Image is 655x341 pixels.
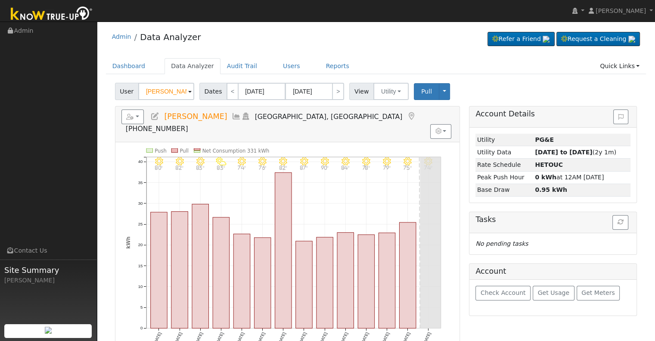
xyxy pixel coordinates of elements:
[140,32,201,42] a: Data Analyzer
[475,184,533,196] td: Base Draw
[255,166,270,170] p: 76°
[383,157,391,166] i: 10/10 - Clear
[155,147,167,153] text: Push
[138,222,143,226] text: 25
[407,112,416,121] a: Map
[421,88,432,95] span: Pull
[380,166,394,170] p: 79°
[475,109,630,119] h5: Account Details
[213,217,230,328] rect: onclick=""
[535,149,616,156] span: (2y 1m)
[106,58,152,74] a: Dashboard
[276,166,291,170] p: 82°
[535,161,563,168] strong: N
[332,83,344,100] a: >
[297,166,311,170] p: 87°
[475,240,528,247] i: No pending tasks
[180,147,189,153] text: Pull
[373,83,409,100] button: Utility
[359,166,374,170] p: 78°
[258,157,267,166] i: 10/04 - MostlyClear
[138,242,143,247] text: 20
[337,232,354,328] rect: onclick=""
[593,58,646,74] a: Quick Links
[112,33,131,40] a: Admin
[126,125,188,133] span: [PHONE_NUMBER]
[45,327,52,334] img: retrieve
[613,109,628,124] button: Issue History
[4,276,92,285] div: [PERSON_NAME]
[400,166,415,170] p: 75°
[175,157,183,166] i: 9/30 - Clear
[317,237,333,328] rect: onclick=""
[341,157,350,166] i: 10/08 - Clear
[125,236,131,249] text: kWh
[300,157,308,166] i: 10/06 - Clear
[232,112,241,121] a: Multi-Series Graph
[150,112,160,121] a: Edit User (38567)
[192,204,209,328] rect: onclick=""
[475,171,533,184] td: Peak Push Hour
[320,58,356,74] a: Reports
[254,238,271,328] rect: onclick=""
[140,325,143,330] text: 0
[6,5,97,24] img: Know True-Up
[138,263,143,268] text: 15
[296,241,313,328] rect: onclick=""
[379,233,395,328] rect: onclick=""
[216,157,226,166] i: 10/02 - PartlyCloudy
[475,215,630,224] h5: Tasks
[165,58,220,74] a: Data Analyzer
[481,289,526,296] span: Check Account
[138,284,143,289] text: 10
[235,166,249,170] p: 74°
[338,166,353,170] p: 84°
[321,157,329,166] i: 10/07 - Clear
[241,112,251,121] a: Login As (last Never)
[596,7,646,14] span: [PERSON_NAME]
[535,186,567,193] strong: 0.95 kWh
[399,222,416,328] rect: onclick=""
[276,58,307,74] a: Users
[475,267,506,275] h5: Account
[138,201,143,206] text: 30
[279,157,287,166] i: 10/05 - MostlyClear
[538,289,569,296] span: Get Usage
[535,174,556,181] strong: 0 kWh
[543,36,549,43] img: retrieve
[138,159,143,164] text: 40
[193,166,208,170] p: 83°
[164,112,227,121] span: [PERSON_NAME]
[534,171,631,184] td: at 12AM [DATE]
[155,157,163,166] i: 9/29 - Clear
[196,157,205,166] i: 10/01 - Clear
[349,83,374,100] span: View
[317,166,332,170] p: 90°
[255,113,403,121] span: [GEOGRAPHIC_DATA], [GEOGRAPHIC_DATA]
[475,146,533,159] td: Utility Data
[414,83,439,100] button: Pull
[404,157,412,166] i: 10/11 - Clear
[487,32,555,47] a: Refer a Friend
[475,134,533,146] td: Utility
[238,157,246,166] i: 10/03 - MostlyClear
[556,32,640,47] a: Request a Cleaning
[475,286,531,300] button: Check Account
[202,147,269,153] text: Net Consumption 331 kWh
[233,234,250,328] rect: onclick=""
[150,212,167,328] rect: onclick=""
[362,157,370,166] i: 10/09 - Clear
[220,58,264,74] a: Audit Trail
[140,305,143,310] text: 5
[275,172,292,328] rect: onclick=""
[199,83,227,100] span: Dates
[535,149,592,156] strong: [DATE] to [DATE]
[214,166,228,170] p: 83°
[612,215,628,230] button: Refresh
[152,166,166,170] p: 80°
[581,289,615,296] span: Get Meters
[533,286,574,300] button: Get Usage
[358,235,375,328] rect: onclick=""
[475,159,533,171] td: Rate Schedule
[115,83,139,100] span: User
